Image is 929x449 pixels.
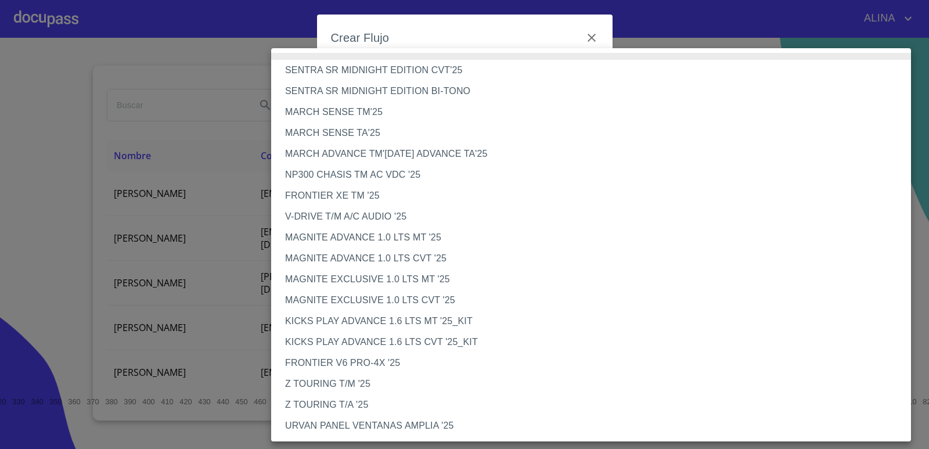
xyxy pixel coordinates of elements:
li: V-DRIVE T/M A/C AUDIO '25 [271,206,920,227]
li: MARCH ADVANCE TM'[DATE] ADVANCE TA'25 [271,143,920,164]
li: MAGNITE ADVANCE 1.0 LTS CVT '25 [271,248,920,269]
li: Z TOURING T/M '25 [271,373,920,394]
li: FRONTIER XE TM '25 [271,185,920,206]
li: Z TOURING T/A '25 [271,394,920,415]
li: MAGNITE EXCLUSIVE 1.0 LTS CVT '25 [271,290,920,311]
li: MAGNITE EXCLUSIVE 1.0 LTS MT '25 [271,269,920,290]
li: SENTRA SR MIDNIGHT EDITION BI-TONO [271,81,920,102]
li: NP300 CHASIS TM AC VDC '25 [271,164,920,185]
li: MARCH SENSE TM'25 [271,102,920,123]
li: URVAN PANEL VENTANAS AMPLIA '25 [271,415,920,436]
li: MARCH SENSE TA'25 [271,123,920,143]
li: KICKS PLAY ADVANCE 1.6 LTS MT '25_KIT [271,311,920,332]
li: FRONTIER V6 PRO-4X '25 [271,353,920,373]
li: SENTRA SR MIDNIGHT EDITION CVT'25 [271,60,920,81]
li: MAGNITE ADVANCE 1.0 LTS MT '25 [271,227,920,248]
li: KICKS PLAY ADVANCE 1.6 LTS CVT '25_KIT [271,332,920,353]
